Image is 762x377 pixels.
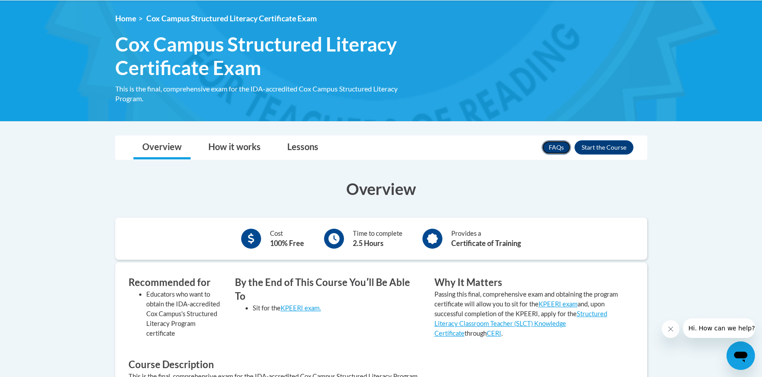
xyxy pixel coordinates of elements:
[270,239,304,247] b: 100% Free
[278,136,327,159] a: Lessons
[353,239,383,247] b: 2.5 Hours
[253,303,421,313] li: Sit for the
[281,304,321,312] a: KPEERI exam.
[539,300,578,308] a: KPEERI exam
[115,178,647,200] h3: Overview
[434,276,621,290] h3: Why It Matters
[133,136,191,159] a: Overview
[727,341,755,370] iframe: Button to launch messaging window
[542,140,571,155] a: FAQs
[146,290,222,338] li: Educators who want to obtain the IDA-accredited Cox Campus's Structured Literacy Program certificate
[662,320,680,338] iframe: Close message
[115,84,421,103] div: This is the final, comprehensive exam for the IDA-accredited Cox Campus Structured Literacy Program.
[451,239,521,247] b: Certificate of Training
[129,276,222,290] h3: Recommended for
[353,229,402,249] div: Time to complete
[487,329,501,337] a: CERI
[270,229,304,249] div: Cost
[129,358,634,372] h3: Course Description
[451,229,521,249] div: Provides a
[574,140,633,155] button: Enroll
[434,310,607,337] a: Structured Literacy Classroom Teacher (SLCT) Knowledge Certificate
[115,14,136,23] a: Home
[235,276,421,303] h3: By the End of This Course Youʹll Be Able To
[115,32,421,79] span: Cox Campus Structured Literacy Certificate Exam
[434,290,621,338] p: Passing this final, comprehensive exam and obtaining the program certificate will allow you to si...
[683,318,755,338] iframe: Message from company
[199,136,270,159] a: How it works
[146,14,317,23] span: Cox Campus Structured Literacy Certificate Exam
